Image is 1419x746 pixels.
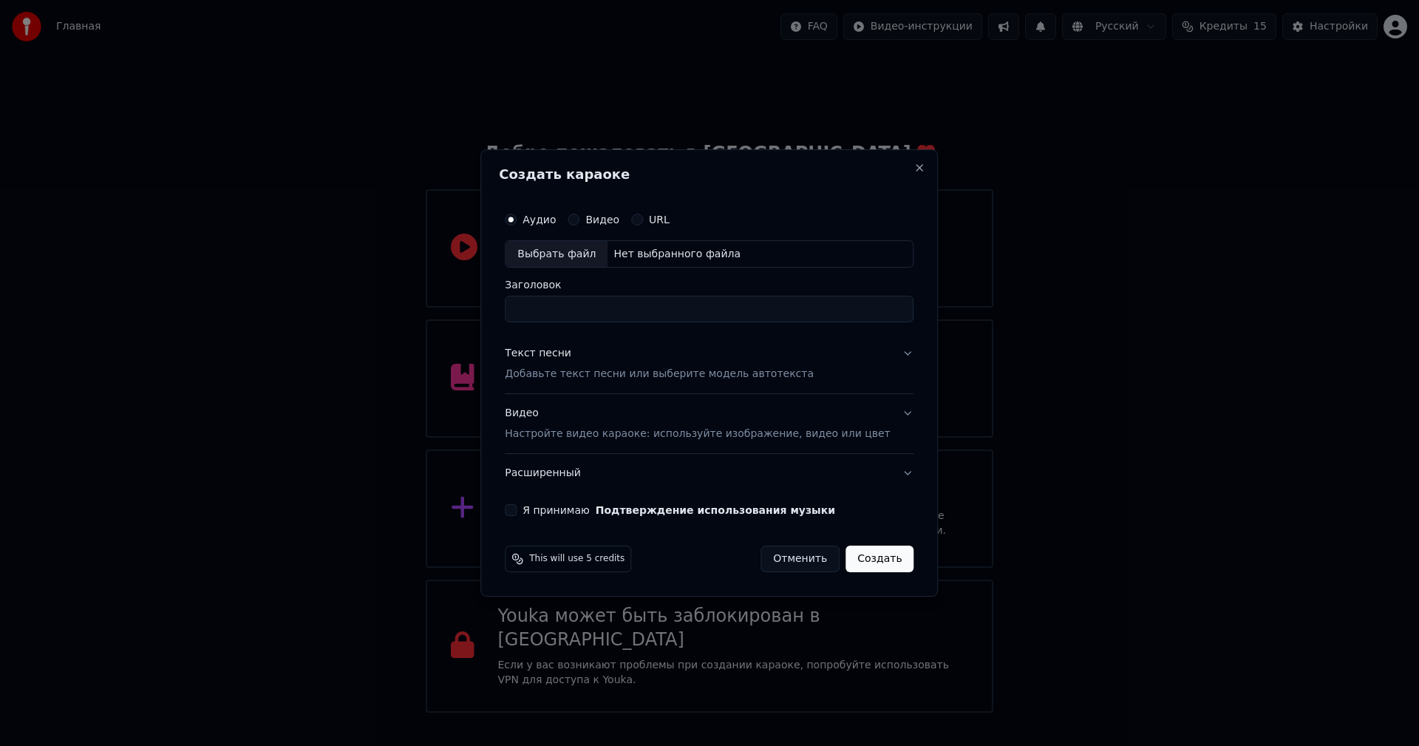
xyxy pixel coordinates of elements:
[505,395,913,454] button: ВидеоНастройте видео караоке: используйте изображение, видео или цвет
[760,546,840,572] button: Отменить
[585,214,619,225] label: Видео
[505,367,814,382] p: Добавьте текст песни или выберите модель автотекста
[608,247,746,262] div: Нет выбранного файла
[505,280,913,291] label: Заголовок
[505,335,913,394] button: Текст песниДобавьте текст песни или выберите модель автотекста
[649,214,670,225] label: URL
[505,407,890,442] div: Видео
[529,553,625,565] span: This will use 5 credits
[596,505,835,515] button: Я принимаю
[505,427,890,441] p: Настройте видео караоке: используйте изображение, видео или цвет
[523,505,835,515] label: Я принимаю
[506,241,608,268] div: Выбрать файл
[845,546,913,572] button: Создать
[505,347,571,362] div: Текст песни
[523,214,556,225] label: Аудио
[505,454,913,492] button: Расширенный
[499,168,919,181] h2: Создать караоке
